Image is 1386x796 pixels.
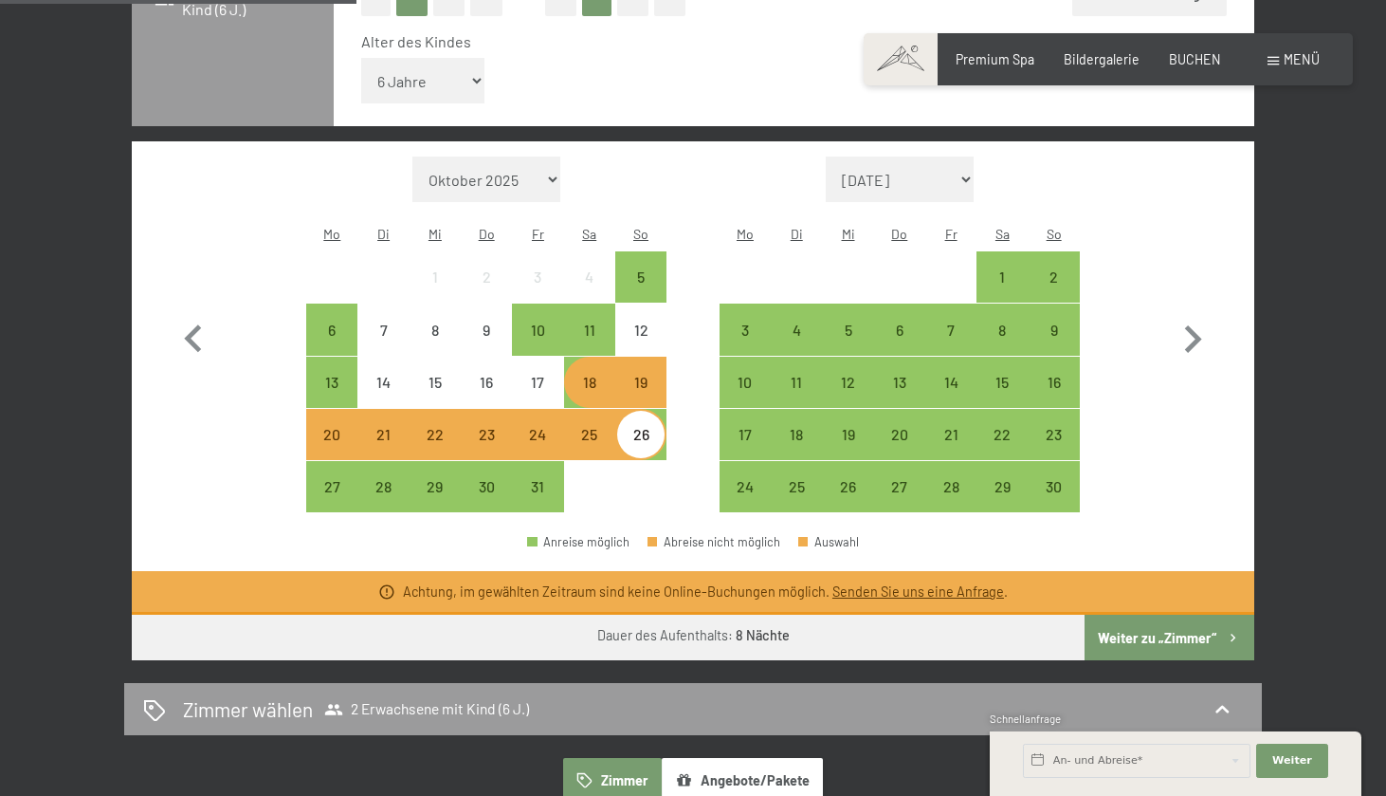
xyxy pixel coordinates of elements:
div: Anreise möglich [461,461,512,512]
div: 28 [927,479,975,527]
div: Anreise möglich [720,409,771,460]
div: 26 [824,479,871,527]
div: Fri Oct 03 2025 [512,251,563,303]
div: Anreise möglich [410,461,461,512]
div: Tue Nov 25 2025 [771,461,822,512]
b: 8 Nächte [736,627,790,643]
div: Mon Nov 17 2025 [720,409,771,460]
div: 4 [773,323,820,370]
div: Fri Nov 14 2025 [925,357,976,408]
div: Sun Oct 05 2025 [615,251,666,303]
div: 21 [359,427,407,474]
div: Wed Oct 29 2025 [410,461,461,512]
div: 18 [773,427,820,474]
div: Thu Nov 13 2025 [874,357,925,408]
abbr: Freitag [945,226,957,242]
div: Anreise möglich [461,409,512,460]
div: Sat Oct 25 2025 [564,409,615,460]
div: Anreise nicht möglich [461,357,512,408]
div: Anreise möglich [1029,251,1080,303]
a: Senden Sie uns eine Anfrage [832,583,1004,600]
h2: Zimmer wählen [183,695,313,723]
div: 2 [1030,269,1078,317]
div: Thu Nov 27 2025 [874,461,925,512]
button: Weiter [1256,744,1328,778]
div: Tue Oct 07 2025 [357,304,409,355]
div: Anreise möglich [771,357,822,408]
div: 11 [773,375,820,422]
a: Bildergalerie [1064,51,1140,67]
div: Thu Oct 23 2025 [461,409,512,460]
div: Sun Oct 19 2025 [615,357,666,408]
div: Wed Oct 22 2025 [410,409,461,460]
div: Mon Nov 24 2025 [720,461,771,512]
abbr: Dienstag [791,226,803,242]
abbr: Montag [323,226,340,242]
div: Fri Oct 31 2025 [512,461,563,512]
div: Anreise möglich [976,304,1028,355]
div: Fri Oct 10 2025 [512,304,563,355]
div: Anreise möglich [615,357,666,408]
div: 30 [1030,479,1078,527]
div: 9 [463,323,510,370]
div: 20 [308,427,356,474]
div: Anreise nicht möglich [410,304,461,355]
div: Mon Oct 13 2025 [306,357,357,408]
abbr: Sonntag [633,226,648,242]
div: Anreise möglich [822,461,873,512]
div: Anreise möglich [874,304,925,355]
div: Sun Oct 12 2025 [615,304,666,355]
div: Sun Nov 30 2025 [1029,461,1080,512]
abbr: Mittwoch [429,226,442,242]
div: Alter des Kindes [361,31,1212,52]
div: Anreise nicht möglich [615,304,666,355]
div: 22 [411,427,459,474]
div: 19 [824,427,871,474]
div: Anreise möglich [771,409,822,460]
div: Anreise möglich [306,357,357,408]
abbr: Donnerstag [891,226,907,242]
div: Anreise möglich [822,357,873,408]
div: 2 [463,269,510,317]
div: Mon Nov 10 2025 [720,357,771,408]
div: 11 [566,323,613,370]
div: Anreise möglich [615,409,666,460]
div: Anreise möglich [874,461,925,512]
div: Mon Oct 06 2025 [306,304,357,355]
div: 18 [566,375,613,422]
div: Wed Oct 15 2025 [410,357,461,408]
div: 26 [617,427,665,474]
div: 1 [978,269,1026,317]
div: 15 [978,375,1026,422]
div: 5 [824,323,871,370]
div: Abreise nicht möglich [647,536,780,548]
div: Auswahl [798,536,859,548]
div: Sat Oct 04 2025 [564,251,615,303]
div: Sun Nov 09 2025 [1029,304,1080,355]
div: 25 [566,427,613,474]
div: Anreise möglich [976,461,1028,512]
div: Anreise möglich [1029,357,1080,408]
div: Fri Nov 21 2025 [925,409,976,460]
div: 12 [824,375,871,422]
div: Thu Oct 02 2025 [461,251,512,303]
div: Anreise möglich [874,357,925,408]
div: 9 [1030,323,1078,370]
span: Weiter [1272,753,1312,768]
div: Anreise möglich [357,461,409,512]
div: Anreise möglich [306,409,357,460]
div: 14 [359,375,407,422]
div: Anreise möglich [527,536,629,548]
abbr: Samstag [995,226,1010,242]
div: 4 [566,269,613,317]
div: Fri Nov 28 2025 [925,461,976,512]
div: 29 [978,479,1026,527]
div: Anreise möglich [615,251,666,303]
div: Sun Nov 23 2025 [1029,409,1080,460]
abbr: Freitag [532,226,544,242]
abbr: Samstag [582,226,596,242]
div: Anreise möglich [564,304,615,355]
div: Tue Nov 11 2025 [771,357,822,408]
span: Schnellanfrage [990,713,1061,725]
div: 16 [1030,375,1078,422]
